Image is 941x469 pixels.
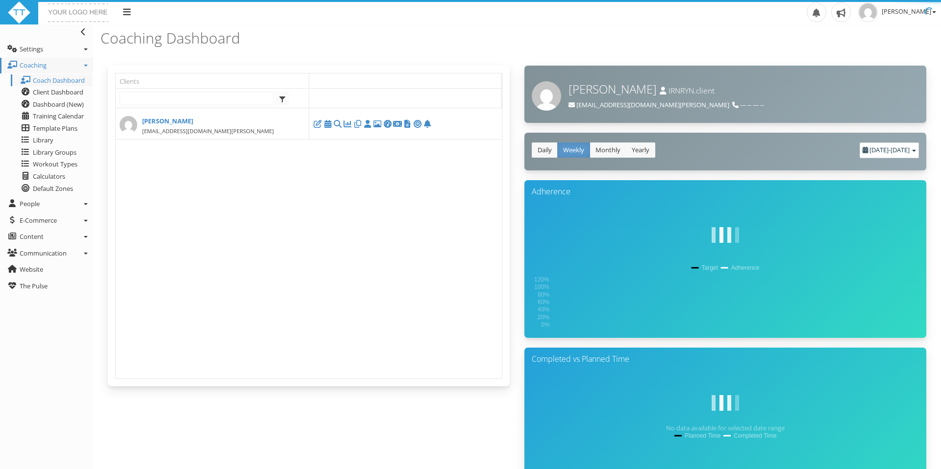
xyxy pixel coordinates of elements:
a: Profile [363,119,372,128]
a: Performance [343,119,352,128]
a: Monthly [590,142,626,158]
a: Default Zones [11,183,92,195]
text: 120% [534,276,549,283]
span: [PERSON_NAME] [569,81,657,97]
a: Daily [532,142,558,158]
a: Training Zones [412,119,422,128]
a: Dashboard (New) [11,98,92,111]
a: Clients [120,73,309,88]
img: white-bars-1s-80px.svg [706,215,745,255]
a: Workout Types [11,158,92,170]
a: Coach Dashboard [11,74,92,87]
span: People [20,199,40,208]
span: Library Groups [33,148,76,157]
span: [PERSON_NAME] [882,7,936,16]
span: Client Dashboard [33,88,83,96]
span: Library [33,136,53,144]
span: Coaching [20,61,47,70]
small: Username [660,85,715,96]
span: select [276,92,289,105]
text: 0% [541,321,550,328]
a: Submitted Forms [402,119,412,128]
span: [EMAIL_ADDRESS][DOMAIN_NAME][PERSON_NAME] [576,100,729,109]
a: Client Dashboard [11,86,92,98]
span: Dashboard (New) [33,100,84,109]
h3: Adherence [532,188,919,196]
text: 20% [538,314,549,321]
span: Workout Types [33,160,77,168]
span: Default Zones [33,184,73,193]
a: Progress images [372,119,382,128]
img: ttbadgewhite_48x48.png [7,1,31,24]
small: [EMAIL_ADDRESS][DOMAIN_NAME][PERSON_NAME] [142,127,274,135]
a: Account [393,119,402,128]
text: 100% [534,284,549,291]
a: Activity Search [333,119,343,128]
span: Coach Dashboard [33,76,85,85]
span: [DATE] [869,145,889,154]
span: The Pulse [20,281,48,290]
text: 60% [538,299,549,305]
span: [DATE] [891,145,910,154]
a: Edit Client [313,119,322,128]
text: 40% [538,306,549,313]
span: IRNRYN.client [669,85,715,96]
span: E-Commerce [20,216,57,225]
img: 5ba3ed4bdaa8b0b238af541b81a00347 [858,2,878,22]
div: - [860,142,919,158]
span: Content [20,232,44,241]
text: 80% [538,291,549,298]
span: --- -- --- -- [740,100,764,109]
a: Calculators [11,170,92,183]
a: Library Groups [11,146,92,159]
a: [PERSON_NAME] [120,116,305,126]
span: Calculators [33,172,65,181]
span: Settings [20,45,43,53]
a: Files [353,119,363,128]
a: Client Training Dashboard [382,119,392,128]
a: Yearly [626,142,655,158]
a: Training Calendar [11,110,92,122]
span: Communication [20,249,67,258]
span: Website [20,265,43,274]
span: Template Plans [33,124,77,133]
h3: Coaching Dashboard [100,30,514,46]
img: yourlogohere.png [46,1,111,24]
a: Training Calendar [323,119,333,128]
a: Library [11,134,92,146]
span: Email [569,100,729,109]
a: Weekly [557,142,590,158]
a: Notifications [422,119,432,128]
a: Template Plans [11,122,92,135]
div: No data available for selected date range [517,423,934,433]
span: Training Calendar [33,112,84,120]
span: Phone number [732,100,764,109]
